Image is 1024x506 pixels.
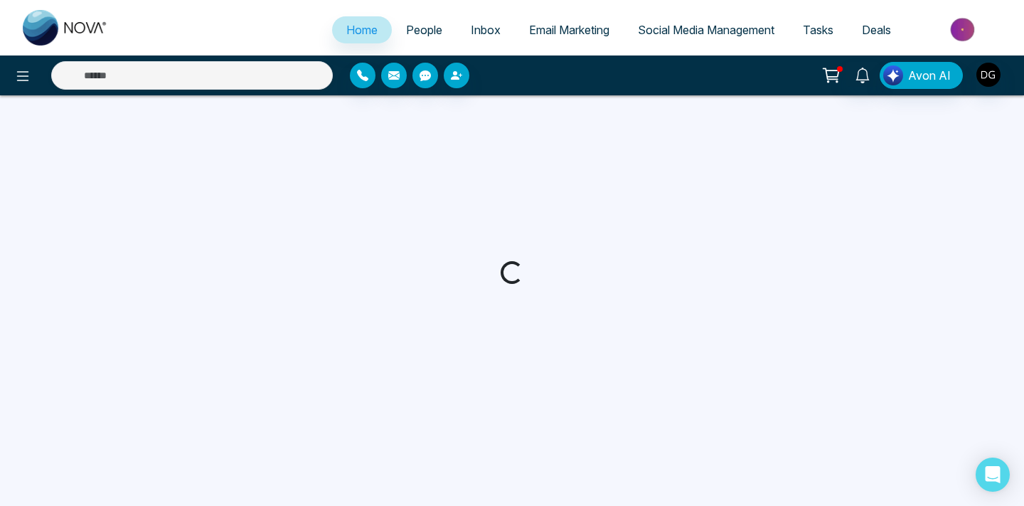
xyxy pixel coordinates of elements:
[976,458,1010,492] div: Open Intercom Messenger
[803,23,833,37] span: Tasks
[862,23,891,37] span: Deals
[471,23,501,37] span: Inbox
[23,10,108,46] img: Nova CRM Logo
[789,16,848,43] a: Tasks
[638,23,774,37] span: Social Media Management
[346,23,378,37] span: Home
[406,23,442,37] span: People
[912,14,1015,46] img: Market-place.gif
[392,16,457,43] a: People
[883,65,903,85] img: Lead Flow
[457,16,515,43] a: Inbox
[515,16,624,43] a: Email Marketing
[908,67,951,84] span: Avon AI
[976,63,1001,87] img: User Avatar
[529,23,609,37] span: Email Marketing
[880,62,963,89] button: Avon AI
[624,16,789,43] a: Social Media Management
[332,16,392,43] a: Home
[848,16,905,43] a: Deals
